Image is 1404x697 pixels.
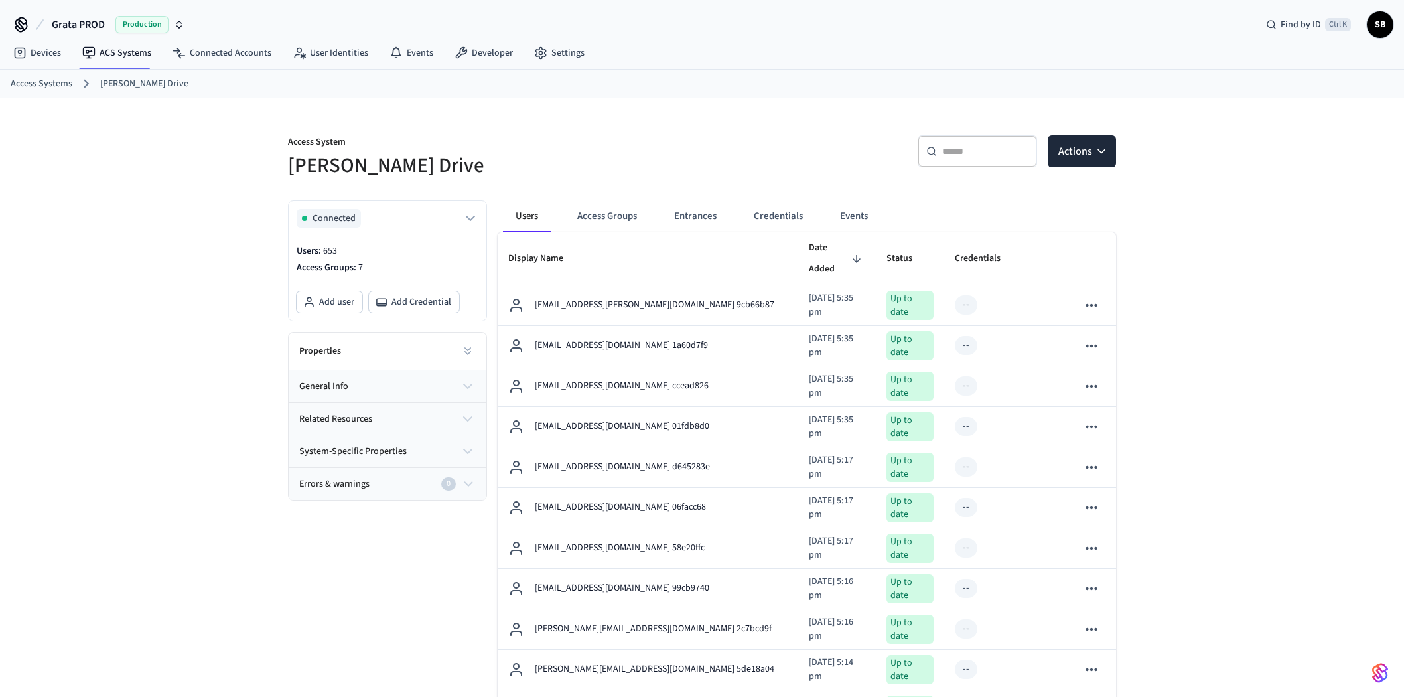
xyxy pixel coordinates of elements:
div: -- [963,501,969,514]
button: general info [289,370,486,402]
span: Add Credential [391,295,451,309]
button: Entrances [664,200,727,232]
a: Events [379,41,444,65]
button: Credentials [743,200,813,232]
div: Up to date [886,534,934,563]
p: [DATE] 5:35 pm [809,291,865,319]
span: Find by ID [1281,18,1321,31]
p: Users: [297,244,478,258]
span: Ctrl K [1325,18,1351,31]
div: Up to date [886,412,934,441]
div: Up to date [886,291,934,320]
a: Devices [3,41,72,65]
button: Errors & warnings0 [289,468,486,500]
div: -- [963,581,969,595]
p: [EMAIL_ADDRESS][DOMAIN_NAME] 99cb9740 [535,581,709,595]
span: 7 [358,261,363,274]
span: Status [886,248,930,269]
div: -- [963,420,969,433]
div: Up to date [886,615,934,644]
p: [EMAIL_ADDRESS][DOMAIN_NAME] 1a60d7f9 [535,339,708,352]
div: -- [963,662,969,676]
button: Actions [1048,135,1116,167]
p: [PERSON_NAME][EMAIL_ADDRESS][DOMAIN_NAME] 5de18a04 [535,662,774,676]
p: [EMAIL_ADDRESS][PERSON_NAME][DOMAIN_NAME] 9cb66b87 [535,298,774,312]
button: Access Groups [567,200,648,232]
a: User Identities [282,41,379,65]
div: -- [963,379,969,393]
div: -- [963,298,969,312]
button: Add user [297,291,362,313]
div: Up to date [886,655,934,684]
button: Connected [297,209,478,228]
a: Connected Accounts [162,41,282,65]
span: related resources [299,412,372,426]
div: Up to date [886,574,934,603]
h5: [PERSON_NAME] Drive [288,152,694,179]
span: Add user [319,295,354,309]
button: system-specific properties [289,435,486,467]
span: Display Name [508,248,581,269]
button: Events [829,200,878,232]
span: SB [1368,13,1392,37]
p: [DATE] 5:16 pm [809,575,865,603]
a: Developer [444,41,524,65]
p: [DATE] 5:17 pm [809,494,865,522]
span: system-specific properties [299,445,407,459]
div: Up to date [886,453,934,482]
p: [EMAIL_ADDRESS][DOMAIN_NAME] ccead826 [535,379,709,393]
p: [DATE] 5:17 pm [809,453,865,481]
a: Access Systems [11,77,72,91]
h2: Properties [299,345,341,358]
button: Users [503,200,551,232]
img: SeamLogoGradient.69752ec5.svg [1372,662,1388,684]
div: Find by IDCtrl K [1255,13,1362,37]
p: [DATE] 5:35 pm [809,372,865,400]
p: [EMAIL_ADDRESS][DOMAIN_NAME] d645283e [535,460,710,474]
div: Up to date [886,372,934,401]
span: Grata PROD [52,17,105,33]
span: Production [115,16,169,33]
div: -- [963,460,969,474]
div: Up to date [886,331,934,360]
p: Access Groups: [297,261,478,275]
span: general info [299,380,348,394]
a: Settings [524,41,595,65]
span: 653 [323,244,337,258]
div: -- [963,541,969,555]
p: [EMAIL_ADDRESS][DOMAIN_NAME] 06facc68 [535,501,706,514]
p: Access System [288,135,694,152]
button: related resources [289,403,486,435]
p: [DATE] 5:35 pm [809,332,865,360]
p: [PERSON_NAME][EMAIL_ADDRESS][DOMAIN_NAME] 2c7bcd9f [535,622,772,636]
button: SB [1367,11,1393,38]
p: [DATE] 5:17 pm [809,534,865,562]
p: [EMAIL_ADDRESS][DOMAIN_NAME] 58e20ffc [535,541,705,555]
p: [DATE] 5:16 pm [809,615,865,643]
span: Date Added [809,238,865,279]
a: ACS Systems [72,41,162,65]
button: Add Credential [369,291,459,313]
div: Up to date [886,493,934,522]
span: Credentials [955,248,1018,269]
p: [DATE] 5:35 pm [809,413,865,441]
div: -- [963,622,969,636]
div: -- [963,339,969,352]
p: [DATE] 5:14 pm [809,656,865,684]
p: [EMAIL_ADDRESS][DOMAIN_NAME] 01fdb8d0 [535,420,709,433]
span: Errors & warnings [299,477,370,491]
a: [PERSON_NAME] Drive [100,77,188,91]
span: Connected [313,212,356,225]
div: 0 [441,477,456,491]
